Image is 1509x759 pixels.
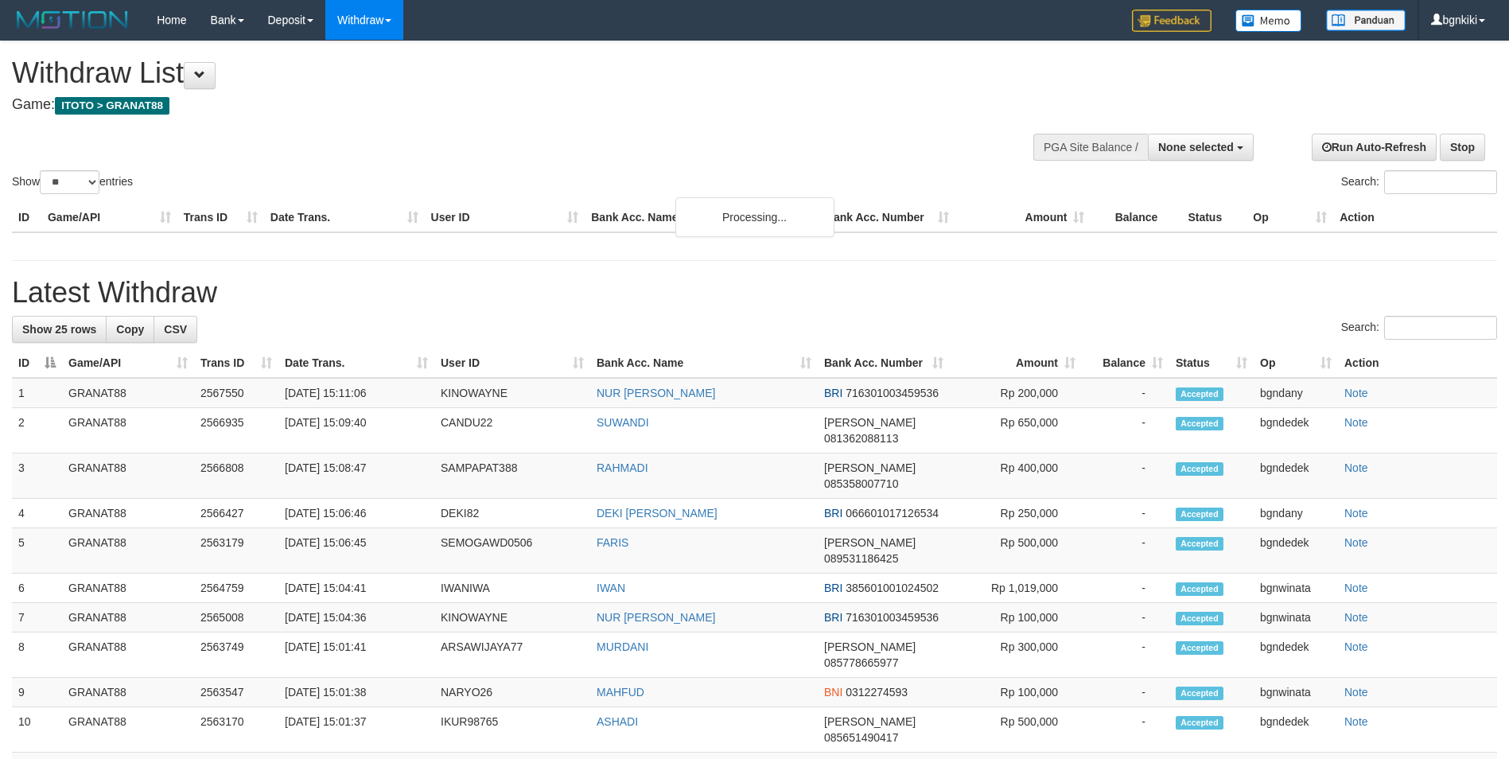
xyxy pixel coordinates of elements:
td: 2563179 [194,528,278,574]
td: [DATE] 15:04:41 [278,574,434,603]
span: [PERSON_NAME] [824,461,916,474]
a: Run Auto-Refresh [1312,134,1437,161]
th: User ID [425,203,585,232]
a: MURDANI [597,640,648,653]
td: KINOWAYNE [434,378,590,408]
th: Date Trans. [264,203,425,232]
td: 5 [12,528,62,574]
span: Show 25 rows [22,323,96,336]
td: Rp 250,000 [950,499,1082,528]
td: Rp 100,000 [950,678,1082,707]
span: Accepted [1176,508,1223,521]
input: Search: [1384,316,1497,340]
span: Copy 0312274593 to clipboard [846,686,908,699]
a: NUR [PERSON_NAME] [597,611,715,624]
th: User ID: activate to sort column ascending [434,348,590,378]
a: Note [1344,387,1368,399]
td: - [1082,453,1169,499]
span: Copy 089531186425 to clipboard [824,552,898,565]
span: BNI [824,686,842,699]
td: - [1082,499,1169,528]
td: 2563170 [194,707,278,753]
td: - [1082,632,1169,678]
td: SEMOGAWD0506 [434,528,590,574]
td: IWANIWA [434,574,590,603]
th: Amount: activate to sort column ascending [950,348,1082,378]
a: Copy [106,316,154,343]
img: Feedback.jpg [1132,10,1211,32]
a: Note [1344,461,1368,474]
td: GRANAT88 [62,499,194,528]
td: 2565008 [194,603,278,632]
span: Accepted [1176,612,1223,625]
span: [PERSON_NAME] [824,640,916,653]
td: - [1082,378,1169,408]
span: Copy 716301003459536 to clipboard [846,387,939,399]
th: Action [1333,203,1497,232]
span: BRI [824,387,842,399]
td: bgndedek [1254,408,1338,453]
td: GRANAT88 [62,408,194,453]
img: MOTION_logo.png [12,8,133,32]
a: ASHADI [597,715,638,728]
td: bgnwinata [1254,678,1338,707]
a: Note [1344,582,1368,594]
td: Rp 300,000 [950,632,1082,678]
th: Action [1338,348,1497,378]
label: Show entries [12,170,133,194]
a: FARIS [597,536,628,549]
td: 7 [12,603,62,632]
td: [DATE] 15:01:41 [278,632,434,678]
td: 9 [12,678,62,707]
img: Button%20Memo.svg [1235,10,1302,32]
td: [DATE] 15:08:47 [278,453,434,499]
td: SAMPAPAT388 [434,453,590,499]
td: GRANAT88 [62,378,194,408]
span: Copy [116,323,144,336]
td: 2563749 [194,632,278,678]
td: CANDU22 [434,408,590,453]
a: Note [1344,640,1368,653]
span: Accepted [1176,537,1223,551]
span: BRI [824,611,842,624]
td: - [1082,408,1169,453]
td: bgnwinata [1254,603,1338,632]
td: bgnwinata [1254,574,1338,603]
a: CSV [154,316,197,343]
a: IWAN [597,582,625,594]
td: Rp 1,019,000 [950,574,1082,603]
td: KINOWAYNE [434,603,590,632]
th: Balance [1091,203,1181,232]
h4: Game: [12,97,990,113]
th: ID [12,203,41,232]
td: [DATE] 15:06:45 [278,528,434,574]
div: PGA Site Balance / [1033,134,1148,161]
h1: Withdraw List [12,57,990,89]
td: [DATE] 15:01:37 [278,707,434,753]
th: Bank Acc. Number [819,203,955,232]
span: [PERSON_NAME] [824,416,916,429]
span: Copy 085778665977 to clipboard [824,656,898,669]
th: Op [1246,203,1333,232]
label: Search: [1341,170,1497,194]
td: - [1082,678,1169,707]
a: Show 25 rows [12,316,107,343]
th: Trans ID [177,203,264,232]
td: bgndany [1254,378,1338,408]
th: Trans ID: activate to sort column ascending [194,348,278,378]
td: Rp 650,000 [950,408,1082,453]
span: Copy 066601017126534 to clipboard [846,507,939,520]
td: Rp 200,000 [950,378,1082,408]
span: Accepted [1176,716,1223,730]
td: GRANAT88 [62,574,194,603]
td: 8 [12,632,62,678]
th: Bank Acc. Name [585,203,819,232]
span: BRI [824,507,842,520]
span: [PERSON_NAME] [824,715,916,728]
span: Copy 085358007710 to clipboard [824,477,898,490]
span: Accepted [1176,417,1223,430]
a: Stop [1440,134,1485,161]
select: Showentries [40,170,99,194]
td: bgndedek [1254,632,1338,678]
td: bgndedek [1254,528,1338,574]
